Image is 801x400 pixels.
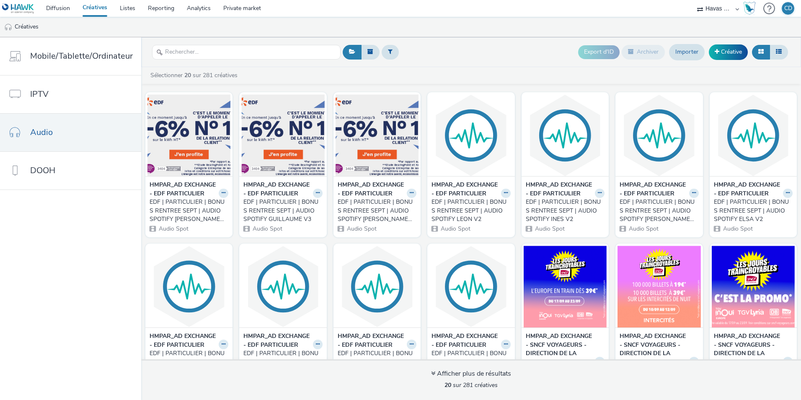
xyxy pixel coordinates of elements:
div: EDF | PARTICULIER | BONUS RENTREE SEPT | AUDIO SPOTIFY INES V2 [526,198,601,223]
img: SNCF VOYAGEURS_TRAINCROYABLE_SEPTEMBRE2025_20s_ALL_DEDI visual [524,246,607,327]
strong: HMPAR_AD EXCHANGE - SNCF VOYAGEURS - DIRECTION DE LA COMMUNICATION [526,332,593,366]
img: audio [4,23,13,31]
span: Audio Spot [252,225,282,233]
a: Sélectionner sur 281 créatives [150,71,241,79]
span: sur 281 créatives [444,381,498,389]
div: EDF | PARTICULIER | BONUS RENTREE SEPT | AUDIO LEON V2 [150,349,225,375]
a: EDF | PARTICULIER | BONUS RENTREE SEPT | AUDIO LEON V2 [150,349,228,375]
img: undefined Logo [2,3,34,14]
span: Audio Spot [440,225,470,233]
span: Audio Spot [534,225,565,233]
strong: HMPAR_AD EXCHANGE - EDF PARTICULIER [338,181,405,198]
strong: HMPAR_AD EXCHANGE - EDF PARTICULIER [620,181,687,198]
a: Importer [669,44,705,60]
div: EDF | PARTICULIER | BONUS RENTREE SEPT | AUDIO SPOTIFY GUILLAUME V3 [243,198,319,223]
a: EDF | PARTICULIER | BONUS RENTREE SEPT | AUDIO SPOTIFY ELSA V2 [714,198,793,223]
img: EDF | PARTICULIER | BONUS RENTREE SEPT | AUDIO SPOTIFY GUILLAUME V3 visual [241,94,324,176]
a: Hawk Academy [743,2,759,15]
strong: HMPAR_AD EXCHANGE - EDF PARTICULIER [714,181,781,198]
strong: HMPAR_AD EXCHANGE - EDF PARTICULIER [526,181,593,198]
img: EDF | PARTICULIER | BONUS RENTREE SEPT | AUDIO ELSA V2 visual [429,246,512,327]
button: Export d'ID [578,45,620,59]
span: Audio Spot [346,225,377,233]
div: EDF | PARTICULIER | BONUS RENTREE SEPT | AUDIO INES V2 [243,349,319,375]
a: EDF | PARTICULIER | BONUS RENTREE SEPT | AUDIO SPOTIFY [PERSON_NAME] V2 [620,198,698,223]
a: EDF | PARTICULIER | BONUS RENTREE SEPT | AUDIO SPOTIFY [PERSON_NAME] V3 [150,198,228,223]
div: EDF | PARTICULIER | BONUS RENTREE SEPT | AUDIO SPOTIFY ELSA V2 [714,198,789,223]
strong: 20 [184,71,191,79]
span: Audio Spot [628,225,659,233]
span: Audio Spot [722,225,753,233]
div: Afficher plus de résultats [431,369,511,379]
span: Mobile/Tablette/Ordinateur [30,50,133,62]
a: EDF | PARTICULIER | BONUS RENTREE SEPT | AUDIO SPOTIFY [PERSON_NAME] V3 [338,198,416,223]
div: EDF | PARTICULIER | BONUS RENTREE SEPT | AUDIO ELSA V2 [432,349,507,375]
img: EDF | PARTICULIER | BONUS RENTREE SEPT | AUDIO SPOTIFY GUILLAUME V2 visual [618,94,700,176]
span: IPTV [30,88,49,100]
strong: HMPAR_AD EXCHANGE - EDF PARTICULIER [338,332,405,349]
img: EDF | PARTICULIER | BONUS RENTREE SEPT | AUDIO SPOTIFY ELSA V2 visual [712,94,795,176]
img: EDF | PARTICULIER | BONUS RENTREE SEPT | AUDIO LEON V2 visual [147,246,230,327]
a: Créative [709,44,748,60]
div: EDF | PARTICULIER | BONUS RENTREE SEPT | AUDIO SPOTIFY [PERSON_NAME] V3 [150,198,225,223]
img: EDF | PARTICULIER | BONUS RENTREE SEPT | AUDIO SPOTIFY INES V2 visual [524,94,607,176]
img: Hawk Academy [743,2,756,15]
button: Archiver [622,45,665,59]
div: CD [784,2,792,15]
img: EDF | PARTICULIER | BONUS RENTREE SEPT | AUDIO SPOTIFY LEON V3 visual [147,94,230,176]
span: DOOH [30,164,55,177]
a: EDF | PARTICULIER | BONUS RENTREE SEPT | AUDIO GUIGUI V2 [338,349,416,375]
img: EDF | PARTICULIER | BONUS RENTREE SEPT | AUDIO GUIGUI V2 visual [336,246,419,327]
strong: 20 [444,381,451,389]
strong: HMPAR_AD EXCHANGE - SNCF VOYAGEURS - DIRECTION DE LA COMMUNICATION [714,332,781,366]
a: EDF | PARTICULIER | BONUS RENTREE SEPT | AUDIO INES V2 [243,349,322,375]
img: SNCF VOYAGEURS_TRAINCROYABLE_SEPTEMBRE2025_20s_ALL_INTERCITE visual [618,246,700,327]
strong: HMPAR_AD EXCHANGE - EDF PARTICULIER [243,332,310,349]
strong: HMPAR_AD EXCHANGE - EDF PARTICULIER [432,181,499,198]
a: EDF | PARTICULIER | BONUS RENTREE SEPT | AUDIO SPOTIFY INES V2 [526,198,605,223]
input: Rechercher... [152,45,341,60]
strong: HMPAR_AD EXCHANGE - EDF PARTICULIER [432,332,499,349]
a: EDF | PARTICULIER | BONUS RENTREE SEPT | AUDIO SPOTIFY LEON V2 [432,198,510,223]
img: SNCF VOYAGEURS_TRAINCROYABLE_SEPTEMBRE2025_20s_ALL_OUIGO visual [712,246,795,327]
img: EDF | PARTICULIER | BONUS RENTREE SEPT | AUDIO INES V2 visual [241,246,324,327]
div: EDF | PARTICULIER | BONUS RENTREE SEPT | AUDIO SPOTIFY [PERSON_NAME] V3 [338,198,413,223]
img: EDF | PARTICULIER | BONUS RENTREE SEPT | AUDIO SPOTIFY LEON V2 visual [429,94,512,176]
a: EDF | PARTICULIER | BONUS RENTREE SEPT | AUDIO ELSA V2 [432,349,510,375]
span: Audio Spot [158,225,189,233]
strong: HMPAR_AD EXCHANGE - EDF PARTICULIER [243,181,310,198]
strong: HMPAR_AD EXCHANGE - EDF PARTICULIER [150,332,217,349]
strong: HMPAR_AD EXCHANGE - EDF PARTICULIER [150,181,217,198]
button: Grille [752,45,770,59]
a: EDF | PARTICULIER | BONUS RENTREE SEPT | AUDIO SPOTIFY GUILLAUME V3 [243,198,322,223]
div: EDF | PARTICULIER | BONUS RENTREE SEPT | AUDIO SPOTIFY [PERSON_NAME] V2 [620,198,695,223]
span: Audio [30,126,53,138]
strong: HMPAR_AD EXCHANGE - SNCF VOYAGEURS - DIRECTION DE LA COMMUNICATION [620,332,687,366]
img: EDF | PARTICULIER | BONUS RENTREE SEPT | AUDIO SPOTIFY ELSA V3 visual [336,94,419,176]
div: EDF | PARTICULIER | BONUS RENTREE SEPT | AUDIO GUIGUI V2 [338,349,413,375]
button: Liste [770,45,788,59]
div: EDF | PARTICULIER | BONUS RENTREE SEPT | AUDIO SPOTIFY LEON V2 [432,198,507,223]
